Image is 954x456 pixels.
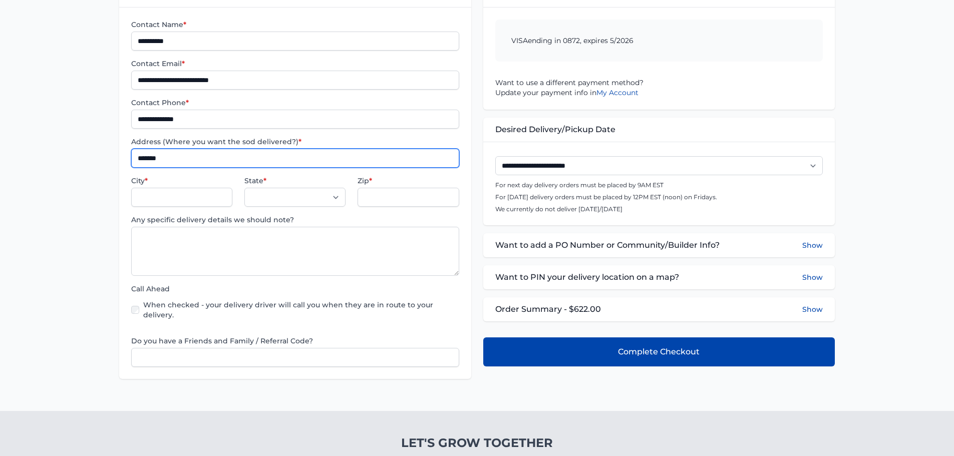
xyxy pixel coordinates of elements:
p: Want to use a different payment method? Update your payment info in [495,78,823,98]
div: ending in 0872, expires 5/2026 [495,20,823,62]
button: Show [802,304,823,314]
h4: Let's Grow Together [348,435,606,451]
label: Contact Name [131,20,459,30]
label: City [131,176,232,186]
label: Contact Email [131,59,459,69]
span: Want to add a PO Number or Community/Builder Info? [495,239,720,251]
p: For [DATE] delivery orders must be placed by 12PM EST (noon) on Fridays. [495,193,823,201]
label: Any specific delivery details we should note? [131,215,459,225]
label: Contact Phone [131,98,459,108]
a: My Account [596,88,639,97]
span: visa [511,36,528,45]
p: For next day delivery orders must be placed by 9AM EST [495,181,823,189]
label: State [244,176,346,186]
label: When checked - your delivery driver will call you when they are in route to your delivery. [143,300,459,320]
span: Complete Checkout [618,346,700,358]
button: Show [802,239,823,251]
span: Order Summary - $622.00 [495,303,601,315]
button: Show [802,271,823,283]
label: Address (Where you want the sod delivered?) [131,137,459,147]
button: Complete Checkout [483,337,835,366]
label: Call Ahead [131,284,459,294]
span: Want to PIN your delivery location on a map? [495,271,679,283]
p: We currently do not deliver [DATE]/[DATE] [495,205,823,213]
div: Desired Delivery/Pickup Date [483,118,835,142]
label: Zip [358,176,459,186]
label: Do you have a Friends and Family / Referral Code? [131,336,459,346]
